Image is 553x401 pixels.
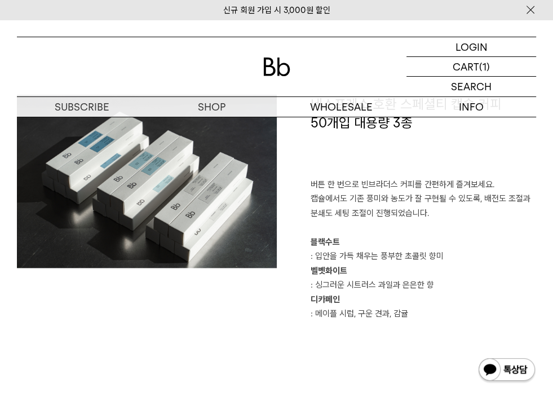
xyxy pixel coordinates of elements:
h1: 네스프레소 호환 스페셜티 캡슐 커피 50개입 대용량 3종 [311,95,537,178]
p: 버튼 한 번으로 빈브라더스 커피를 간편하게 즐겨보세요. 캡슐에서도 기존 풍미와 농도가 잘 구현될 수 있도록, 배전도 조절과 분쇄도 세팅 조절이 진행되었습니다. : 입안을 가득... [311,178,537,321]
a: LOGIN [406,37,536,57]
a: CART (1) [406,57,536,77]
a: SUBSCRIBE [17,97,147,117]
b: 블랙수트 [311,237,340,247]
p: LOGIN [455,37,488,56]
p: (1) [479,57,490,76]
b: 벨벳화이트 [311,266,347,276]
img: 8f32aa9eb9492073317cd8e5023d9e1a_183127.jpg [17,95,277,268]
img: 카카오톡 채널 1:1 채팅 버튼 [477,357,536,384]
a: 신규 회원 가입 시 3,000원 할인 [223,5,330,15]
a: SHOP [147,97,276,117]
p: INFO [406,97,536,117]
img: 로고 [263,58,290,76]
p: WHOLESALE [277,97,406,117]
p: SEARCH [451,77,492,96]
p: CART [453,57,479,76]
b: 디카페인 [311,294,340,305]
